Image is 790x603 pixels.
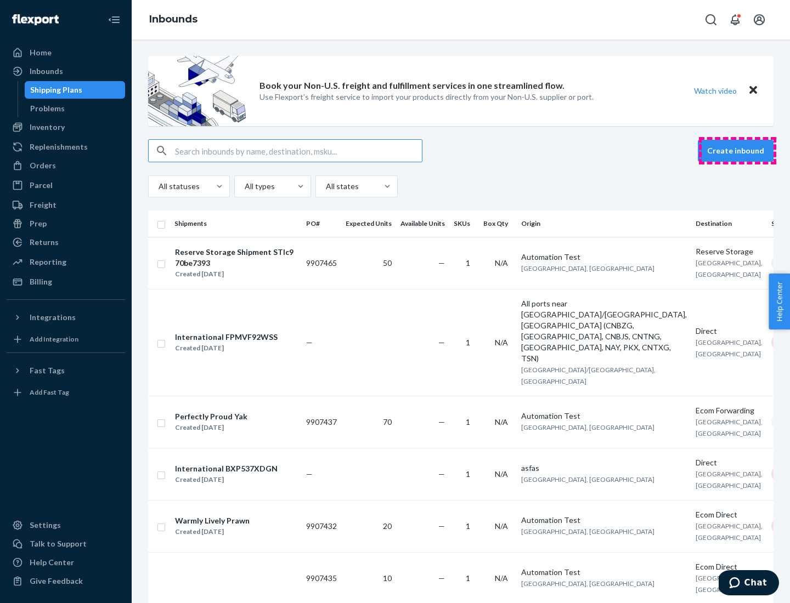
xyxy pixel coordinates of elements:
span: [GEOGRAPHIC_DATA]/[GEOGRAPHIC_DATA], [GEOGRAPHIC_DATA] [521,366,656,385]
div: Talk to Support [30,538,87,549]
button: Open notifications [724,9,746,31]
a: Orders [7,157,125,174]
img: Flexport logo [12,14,59,25]
div: Prep [30,218,47,229]
div: Integrations [30,312,76,323]
input: Search inbounds by name, destination, msku... [175,140,422,162]
a: Replenishments [7,138,125,156]
div: Created [DATE] [175,422,247,433]
div: Reserve Storage [696,246,763,257]
div: Orders [30,160,56,171]
th: Origin [517,211,691,237]
span: 20 [383,521,392,531]
a: Settings [7,516,125,534]
div: Reserve Storage Shipment STIc970be7393 [175,247,297,269]
a: Billing [7,273,125,291]
span: 1 [466,573,470,583]
div: Created [DATE] [175,474,278,485]
div: Shipping Plans [30,84,82,95]
div: Freight [30,200,57,211]
div: Add Integration [30,334,78,344]
div: Inbounds [30,66,63,77]
p: Book your Non-U.S. freight and fulfillment services in one streamlined flow. [259,79,565,92]
th: Shipments [170,211,302,237]
button: Create inbound [698,140,774,162]
span: 1 [466,417,470,426]
div: Automation Test [521,252,687,263]
button: Close Navigation [103,9,125,31]
div: Inventory [30,122,65,133]
a: Inbounds [149,13,198,25]
div: International BXP537XDGN [175,463,278,474]
ol: breadcrumbs [140,4,206,36]
a: Inventory [7,118,125,136]
div: International FPMVF92WSS [175,332,278,343]
div: Direct [696,457,763,468]
span: [GEOGRAPHIC_DATA], [GEOGRAPHIC_DATA] [521,527,654,536]
div: Ecom Direct [696,509,763,520]
button: Open Search Box [700,9,722,31]
div: Created [DATE] [175,526,250,537]
a: Reporting [7,253,125,271]
a: Help Center [7,554,125,571]
span: [GEOGRAPHIC_DATA], [GEOGRAPHIC_DATA] [696,338,763,358]
td: 9907432 [302,500,341,552]
div: Problems [30,103,65,114]
iframe: Opens a widget where you can chat to one of our agents [719,570,779,598]
span: N/A [495,417,508,426]
div: Parcel [30,180,53,191]
div: asfas [521,463,687,474]
button: Close [746,83,760,99]
div: Billing [30,276,52,287]
span: — [438,521,445,531]
span: [GEOGRAPHIC_DATA], [GEOGRAPHIC_DATA] [696,522,763,542]
div: Created [DATE] [175,269,297,280]
span: [GEOGRAPHIC_DATA], [GEOGRAPHIC_DATA] [521,579,654,588]
span: [GEOGRAPHIC_DATA], [GEOGRAPHIC_DATA] [696,470,763,490]
button: Integrations [7,309,125,326]
span: — [306,469,313,479]
span: 70 [383,417,392,426]
a: Parcel [7,177,125,194]
div: Settings [30,520,61,531]
a: Add Integration [7,331,125,348]
div: All ports near [GEOGRAPHIC_DATA]/[GEOGRAPHIC_DATA], [GEOGRAPHIC_DATA] (CNBZG, [GEOGRAPHIC_DATA], ... [521,298,687,364]
input: All states [325,181,326,192]
span: N/A [495,469,508,479]
button: Watch video [687,83,744,99]
div: Direct [696,326,763,337]
th: Destination [691,211,767,237]
div: Automation Test [521,567,687,578]
div: Returns [30,237,59,248]
button: Talk to Support [7,535,125,553]
th: Available Units [396,211,449,237]
div: Ecom Forwarding [696,405,763,416]
input: All types [244,181,245,192]
span: Help Center [769,274,790,329]
div: Help Center [30,557,74,568]
p: Use Flexport’s freight service to import your products directly from your Non-U.S. supplier or port. [259,92,594,103]
span: [GEOGRAPHIC_DATA], [GEOGRAPHIC_DATA] [696,259,763,278]
th: SKUs [449,211,479,237]
div: Warmly Lively Prawn [175,515,250,526]
div: Fast Tags [30,365,65,376]
span: — [438,469,445,479]
div: Automation Test [521,411,687,422]
td: 9907465 [302,237,341,289]
span: 50 [383,258,392,268]
th: Expected Units [341,211,396,237]
span: N/A [495,258,508,268]
div: Home [30,47,52,58]
span: N/A [495,521,508,531]
div: Reporting [30,257,66,268]
button: Give Feedback [7,572,125,590]
span: — [438,258,445,268]
span: [GEOGRAPHIC_DATA], [GEOGRAPHIC_DATA] [696,418,763,437]
span: N/A [495,338,508,347]
span: — [438,338,445,347]
span: 10 [383,573,392,583]
span: 1 [466,338,470,347]
span: [GEOGRAPHIC_DATA], [GEOGRAPHIC_DATA] [696,574,763,594]
div: Replenishments [30,141,88,152]
td: 9907437 [302,396,341,448]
